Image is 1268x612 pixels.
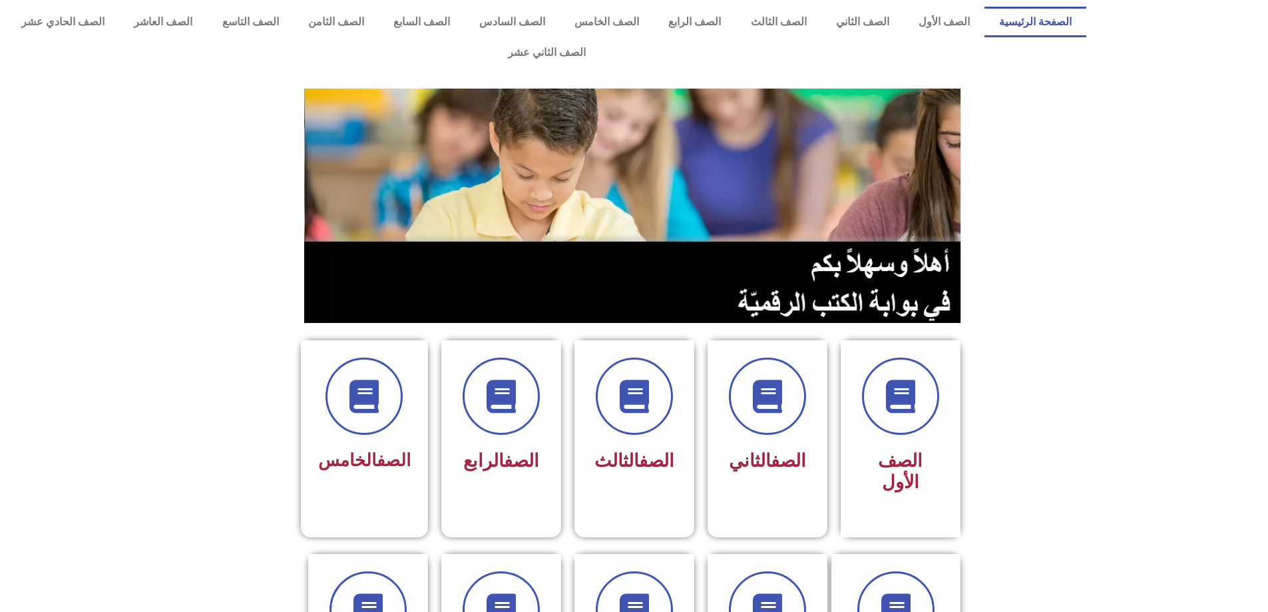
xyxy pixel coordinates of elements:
a: الصف الثامن [294,7,379,37]
a: الصف [639,450,674,471]
a: الصف العاشر [119,7,207,37]
a: الصف [771,450,806,471]
span: الثالث [594,450,674,471]
a: الصف الثالث [736,7,821,37]
span: الثاني [729,450,806,471]
a: الصف [377,450,411,470]
a: الصف السابع [379,7,465,37]
a: الصف التاسع [207,7,293,37]
a: الصف السادس [465,7,560,37]
span: الرابع [463,450,539,471]
a: الصف الحادي عشر [7,7,119,37]
span: الصف الأول [878,450,923,493]
a: الصف [504,450,539,471]
a: الصف الثاني [821,7,904,37]
a: الصف الخامس [560,7,654,37]
a: الصفحة الرئيسية [984,7,1086,37]
a: الصف الأول [904,7,984,37]
a: الصف الثاني عشر [7,37,1086,68]
span: الخامس [318,450,411,470]
a: الصف الرابع [654,7,736,37]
